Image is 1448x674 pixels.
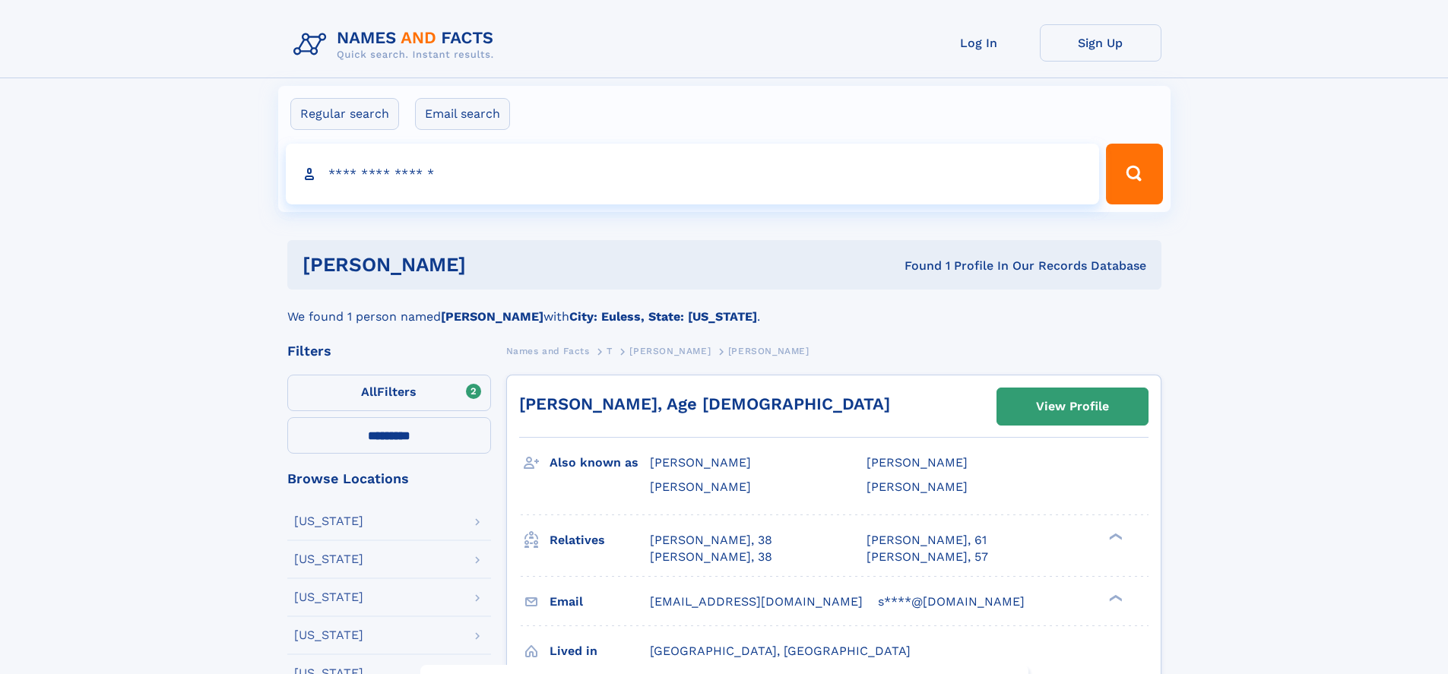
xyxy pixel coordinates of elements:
[506,341,590,360] a: Names and Facts
[287,472,491,486] div: Browse Locations
[441,309,543,324] b: [PERSON_NAME]
[1040,24,1161,62] a: Sign Up
[629,341,711,360] a: [PERSON_NAME]
[728,346,810,356] span: [PERSON_NAME]
[997,388,1148,425] a: View Profile
[1105,593,1123,603] div: ❯
[867,455,968,470] span: [PERSON_NAME]
[569,309,757,324] b: City: Euless, State: [US_STATE]
[287,24,506,65] img: Logo Names and Facts
[415,98,510,130] label: Email search
[287,344,491,358] div: Filters
[294,515,363,527] div: [US_STATE]
[1106,144,1162,204] button: Search Button
[650,644,911,658] span: [GEOGRAPHIC_DATA], [GEOGRAPHIC_DATA]
[629,346,711,356] span: [PERSON_NAME]
[650,594,863,609] span: [EMAIL_ADDRESS][DOMAIN_NAME]
[550,527,650,553] h3: Relatives
[607,346,613,356] span: T
[519,394,890,413] a: [PERSON_NAME], Age [DEMOGRAPHIC_DATA]
[290,98,399,130] label: Regular search
[550,589,650,615] h3: Email
[1105,531,1123,541] div: ❯
[607,341,613,360] a: T
[294,553,363,565] div: [US_STATE]
[867,479,968,494] span: [PERSON_NAME]
[550,450,650,476] h3: Also known as
[685,258,1146,274] div: Found 1 Profile In Our Records Database
[294,629,363,641] div: [US_STATE]
[286,144,1100,204] input: search input
[867,549,988,565] a: [PERSON_NAME], 57
[918,24,1040,62] a: Log In
[867,532,987,549] a: [PERSON_NAME], 61
[650,479,751,494] span: [PERSON_NAME]
[287,290,1161,326] div: We found 1 person named with .
[650,455,751,470] span: [PERSON_NAME]
[287,375,491,411] label: Filters
[361,384,377,399] span: All
[303,255,686,274] h1: [PERSON_NAME]
[550,638,650,664] h3: Lived in
[1036,389,1109,424] div: View Profile
[294,591,363,603] div: [US_STATE]
[650,532,772,549] a: [PERSON_NAME], 38
[650,549,772,565] a: [PERSON_NAME], 38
